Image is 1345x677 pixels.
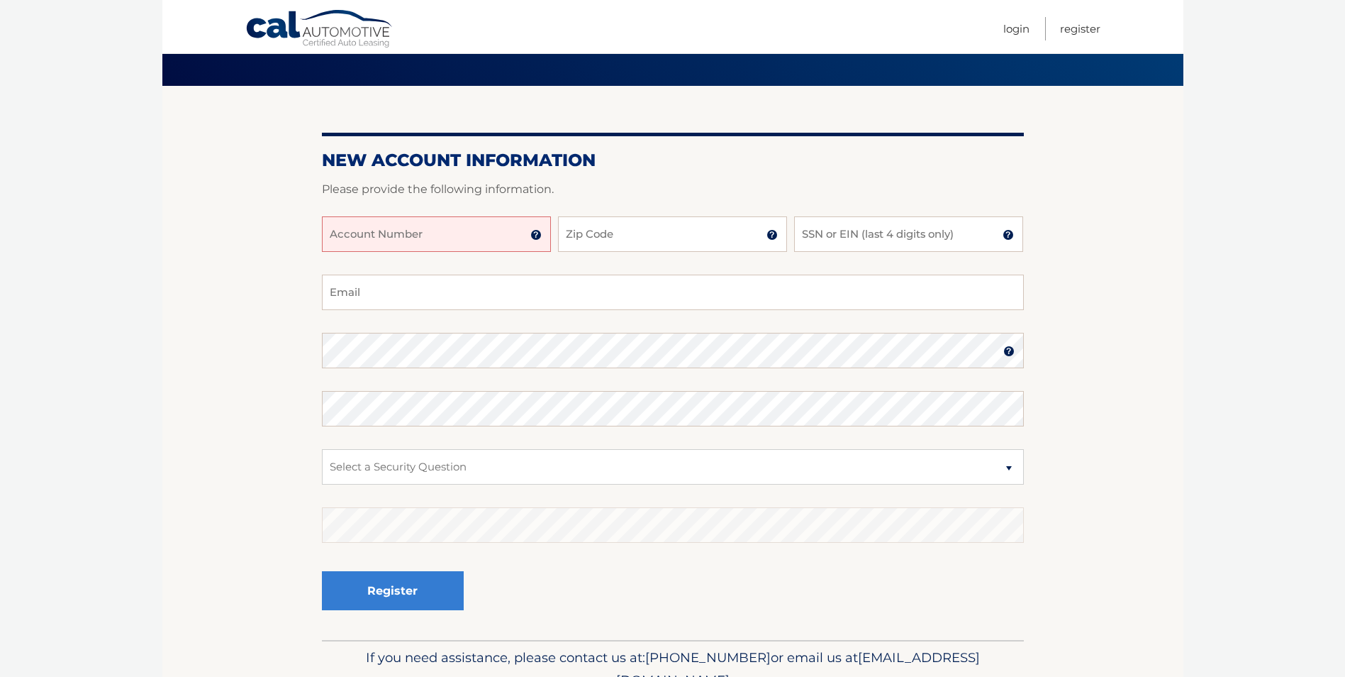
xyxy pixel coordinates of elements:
input: Email [322,275,1024,310]
input: SSN or EIN (last 4 digits only) [794,216,1023,252]
span: [PHONE_NUMBER] [645,649,771,666]
img: tooltip.svg [1003,346,1015,357]
input: Zip Code [558,216,787,252]
input: Account Number [322,216,551,252]
img: tooltip.svg [766,229,778,241]
img: tooltip.svg [1003,229,1014,241]
button: Register [322,571,464,610]
a: Register [1060,17,1100,40]
p: Please provide the following information. [322,180,1024,199]
img: tooltip.svg [530,229,542,241]
a: Login [1003,17,1029,40]
h2: New Account Information [322,150,1024,171]
a: Cal Automotive [245,9,394,50]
